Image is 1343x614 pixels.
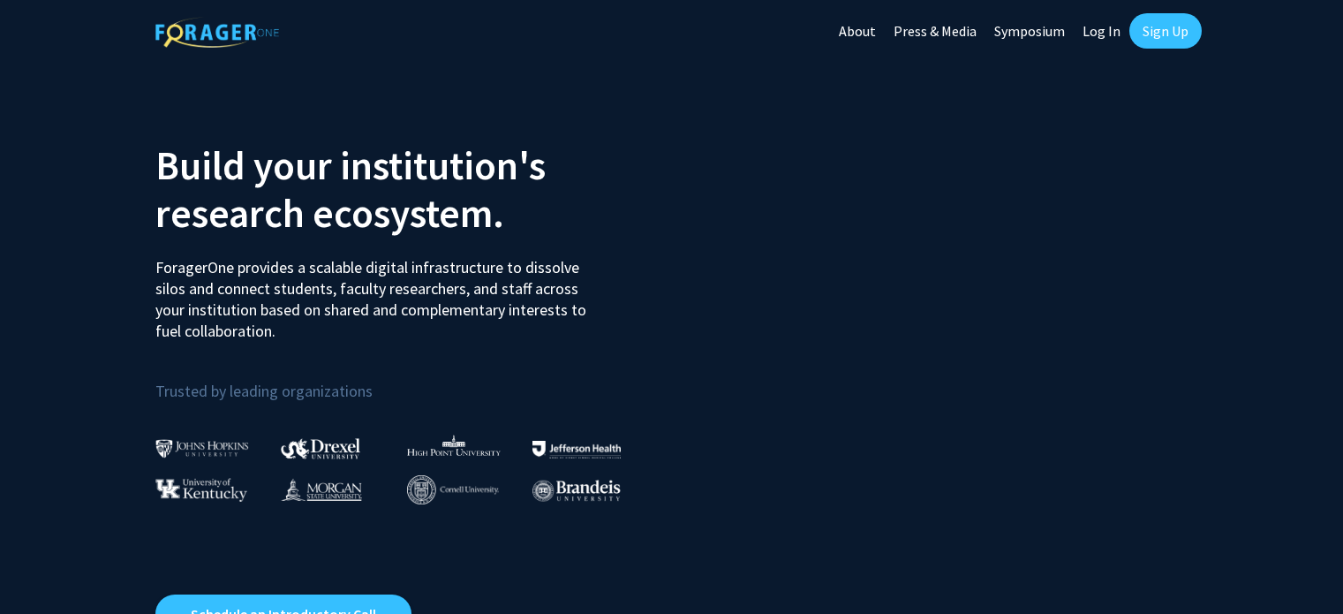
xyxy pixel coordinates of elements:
img: Morgan State University [281,478,362,501]
h2: Build your institution's research ecosystem. [155,141,659,237]
img: Thomas Jefferson University [532,441,621,458]
p: Trusted by leading organizations [155,356,659,405]
img: Brandeis University [532,480,621,502]
img: Cornell University [407,475,499,504]
img: Drexel University [281,438,360,459]
img: High Point University [407,435,501,456]
img: Johns Hopkins University [155,439,249,458]
img: ForagerOne Logo [155,17,279,48]
p: ForagerOne provides a scalable digital infrastructure to dissolve silos and connect students, fac... [155,244,599,342]
a: Sign Up [1129,13,1202,49]
img: University of Kentucky [155,478,247,502]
